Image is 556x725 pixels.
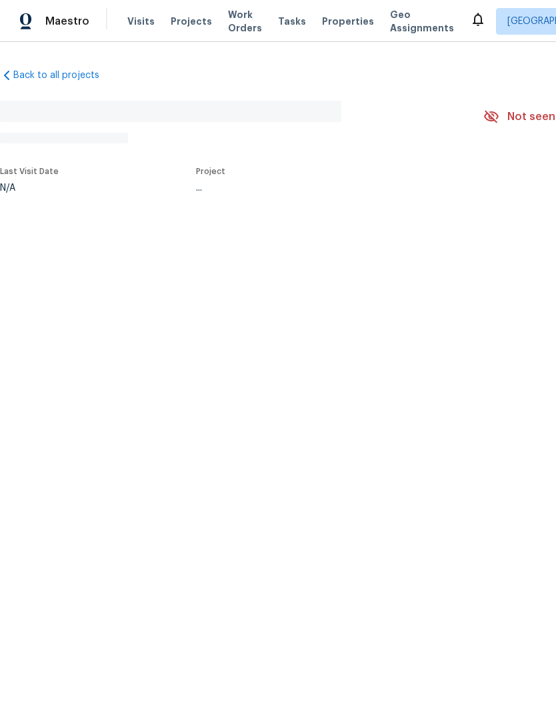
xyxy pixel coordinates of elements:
[171,15,212,28] span: Projects
[322,15,374,28] span: Properties
[127,15,155,28] span: Visits
[228,8,262,35] span: Work Orders
[278,17,306,26] span: Tasks
[196,183,452,193] div: ...
[45,15,89,28] span: Maestro
[390,8,454,35] span: Geo Assignments
[196,167,225,175] span: Project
